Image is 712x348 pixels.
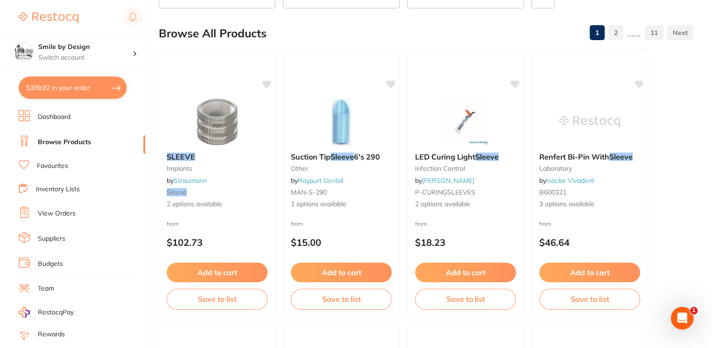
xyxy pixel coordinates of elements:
[291,263,392,282] button: Add to cart
[19,7,78,28] a: Restocq Logo
[291,188,327,196] span: MAN-S-290
[415,152,475,161] span: LED Curing Light
[311,98,372,145] img: Suction Tip Sleeve 6's 290
[187,98,247,145] img: SLEEVE
[38,308,74,317] span: RestocqPay
[415,200,516,209] span: 2 options available
[415,188,475,196] span: P-CURINGSLEEVES
[415,289,516,309] button: Save to list
[609,152,633,161] em: Sleeve
[539,237,640,248] p: $46.64
[415,237,516,248] p: $18.23
[167,152,195,161] em: SLEEVE
[435,98,496,145] img: LED Curing Light Sleeve
[167,289,268,309] button: Save to list
[539,176,594,185] span: by
[38,234,65,244] a: Suppliers
[291,200,392,209] span: 1 options available
[415,153,516,161] b: LED Curing Light Sleeve
[331,152,354,161] em: Sleeve
[38,53,133,63] p: Switch account
[36,185,80,194] a: Inventory Lists
[19,77,127,99] button: $309.92 in your order
[167,220,179,227] span: from
[546,176,594,185] a: Ivoclar Vivadent
[167,153,268,161] b: SLEEVE
[38,284,54,293] a: Team
[539,220,551,227] span: from
[415,176,474,185] span: by
[291,176,343,185] span: by
[167,237,268,248] p: $102.73
[539,263,640,282] button: Add to cart
[38,259,63,269] a: Budgets
[38,42,133,52] h4: Smile by Design
[291,153,392,161] b: Suction Tip Sleeve 6's 290
[559,98,620,145] img: Renfert Bi-Pin With Sleeve
[167,263,268,282] button: Add to cart
[19,307,30,318] img: RestocqPay
[475,152,499,161] em: Sleeve
[167,165,268,172] small: implants
[38,209,76,218] a: View Orders
[354,152,380,161] span: 6's 290
[291,165,392,172] small: other
[539,165,640,172] small: laboratory
[38,112,70,122] a: Dashboard
[590,23,605,42] a: 1
[298,176,343,185] a: Raypurt Dental
[291,152,331,161] span: Suction Tip
[539,200,640,209] span: 3 options available
[14,43,33,62] img: Smile by Design
[37,161,68,171] a: Favourites
[627,28,641,38] p: ......
[415,220,427,227] span: from
[291,237,392,248] p: $15.00
[174,176,207,185] a: Straumann
[291,289,392,309] button: Save to list
[539,289,640,309] button: Save to list
[291,220,303,227] span: from
[167,200,268,209] span: 2 options available
[38,330,65,339] a: Rewards
[38,138,91,147] a: Browse Products
[415,263,516,282] button: Add to cart
[608,23,623,42] a: 2
[539,188,566,196] span: B600321
[422,176,474,185] a: [PERSON_NAME]
[690,307,698,314] span: 1
[415,165,516,172] small: infection control
[19,307,74,318] a: RestocqPay
[167,176,207,185] span: by
[671,307,693,329] iframe: Intercom live chat
[539,152,609,161] span: Renfert Bi-Pin With
[645,23,663,42] a: 11
[539,153,640,161] b: Renfert Bi-Pin With Sleeve
[167,188,187,196] em: sleeve
[159,27,267,40] h2: Browse All Products
[19,12,78,23] img: Restocq Logo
